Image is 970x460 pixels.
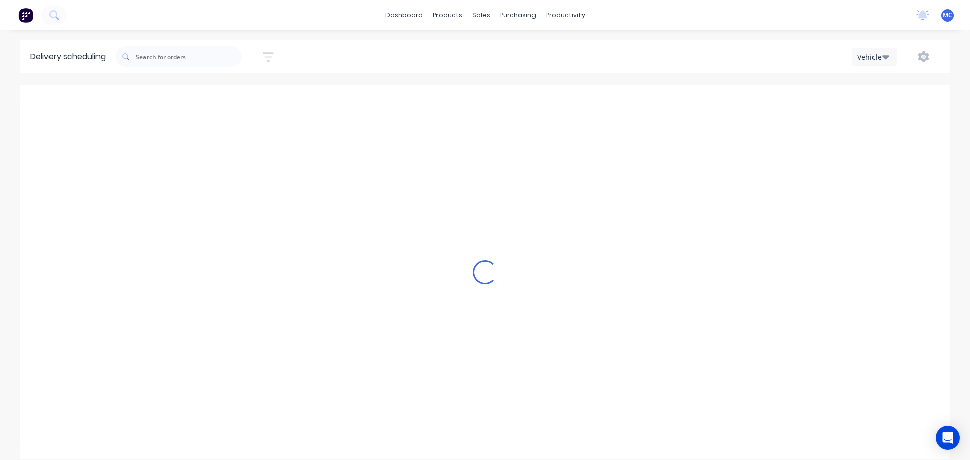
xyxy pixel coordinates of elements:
div: sales [467,8,495,23]
div: purchasing [495,8,541,23]
input: Search for orders [136,46,242,67]
div: Open Intercom Messenger [936,426,960,450]
a: dashboard [380,8,428,23]
span: MC [943,11,952,20]
button: Vehicle [852,48,897,66]
div: products [428,8,467,23]
div: Vehicle [857,52,887,62]
img: Factory [18,8,33,23]
div: Delivery scheduling [20,40,116,73]
div: productivity [541,8,590,23]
